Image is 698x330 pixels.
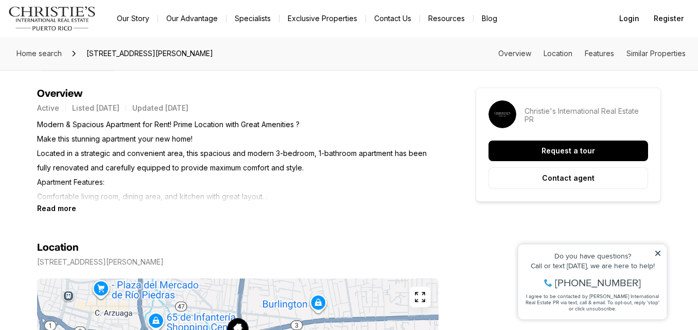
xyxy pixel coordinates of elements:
[72,104,119,112] p: Listed [DATE]
[16,49,62,58] span: Home search
[109,11,158,26] a: Our Story
[37,88,439,100] h4: Overview
[542,174,595,182] p: Contact agent
[37,258,164,266] p: [STREET_ADDRESS][PERSON_NAME]
[11,23,149,30] div: Do you have questions?
[12,45,66,62] a: Home search
[37,104,59,112] p: Active
[37,204,76,213] button: Read more
[498,49,531,58] a: Skip to: Overview
[132,104,188,112] p: Updated [DATE]
[13,63,147,83] span: I agree to be contacted by [PERSON_NAME] International Real Estate PR via text, call & email. To ...
[366,11,420,26] button: Contact Us
[619,14,639,23] span: Login
[654,14,684,23] span: Register
[42,48,128,59] span: [PHONE_NUMBER]
[544,49,572,58] a: Skip to: Location
[626,49,686,58] a: Skip to: Similar Properties
[158,11,226,26] a: Our Advantage
[488,167,648,189] button: Contact agent
[226,11,279,26] a: Specialists
[37,117,439,204] p: Modern & Spacious Apartment for Rent! Prime Location with Great Amenities ? Make this stunning ap...
[648,8,690,29] button: Register
[474,11,505,26] a: Blog
[585,49,614,58] a: Skip to: Features
[525,107,648,124] p: Christie's International Real Estate PR
[11,33,149,40] div: Call or text [DATE], we are here to help!
[280,11,365,26] a: Exclusive Properties
[82,45,217,62] span: [STREET_ADDRESS][PERSON_NAME]
[542,147,595,155] p: Request a tour
[420,11,473,26] a: Resources
[37,241,79,254] h4: Location
[8,6,96,31] img: logo
[498,49,686,58] nav: Page section menu
[613,8,645,29] button: Login
[488,141,648,161] button: Request a tour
